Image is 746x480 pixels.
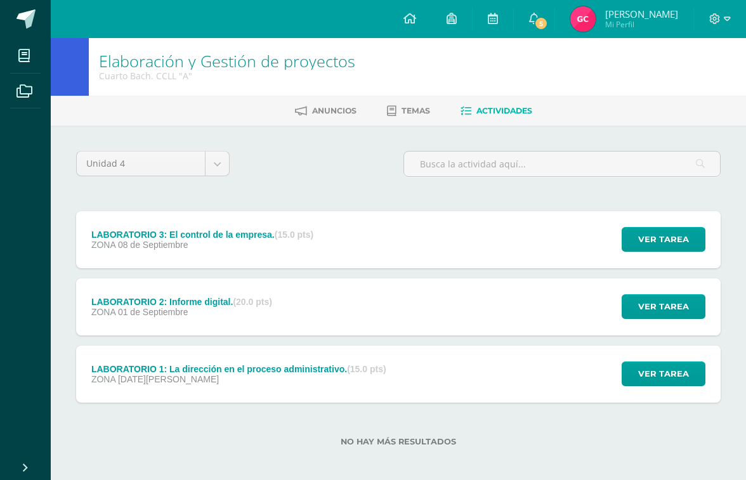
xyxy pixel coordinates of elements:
[402,106,430,115] span: Temas
[387,101,430,121] a: Temas
[476,106,532,115] span: Actividades
[404,152,720,176] input: Busca la actividad aquí...
[638,295,689,318] span: Ver tarea
[91,297,272,307] div: LABORATORIO 2: Informe digital.
[77,152,229,176] a: Unidad 4
[233,297,272,307] strong: (20.0 pts)
[99,50,355,72] a: Elaboración y Gestión de proyectos
[312,106,357,115] span: Anuncios
[76,437,721,446] label: No hay más resultados
[118,374,219,384] span: [DATE][PERSON_NAME]
[461,101,532,121] a: Actividades
[86,152,195,176] span: Unidad 4
[118,240,188,250] span: 08 de Septiembre
[275,230,313,240] strong: (15.0 pts)
[91,240,115,250] span: ZONA
[91,230,313,240] div: LABORATORIO 3: El control de la empresa.
[347,364,386,374] strong: (15.0 pts)
[570,6,596,32] img: fa6a777a8f381dc3abc4a31d7e673daf.png
[622,227,705,252] button: Ver tarea
[605,8,678,20] span: [PERSON_NAME]
[638,228,689,251] span: Ver tarea
[99,70,355,82] div: Cuarto Bach. CCLL 'A'
[622,294,705,319] button: Ver tarea
[534,16,548,30] span: 5
[605,19,678,30] span: Mi Perfil
[91,307,115,317] span: ZONA
[295,101,357,121] a: Anuncios
[99,52,355,70] h1: Elaboración y Gestión de proyectos
[622,361,705,386] button: Ver tarea
[638,362,689,386] span: Ver tarea
[91,374,115,384] span: ZONA
[118,307,188,317] span: 01 de Septiembre
[91,364,386,374] div: LABORATORIO 1: La dirección en el proceso administrativo.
